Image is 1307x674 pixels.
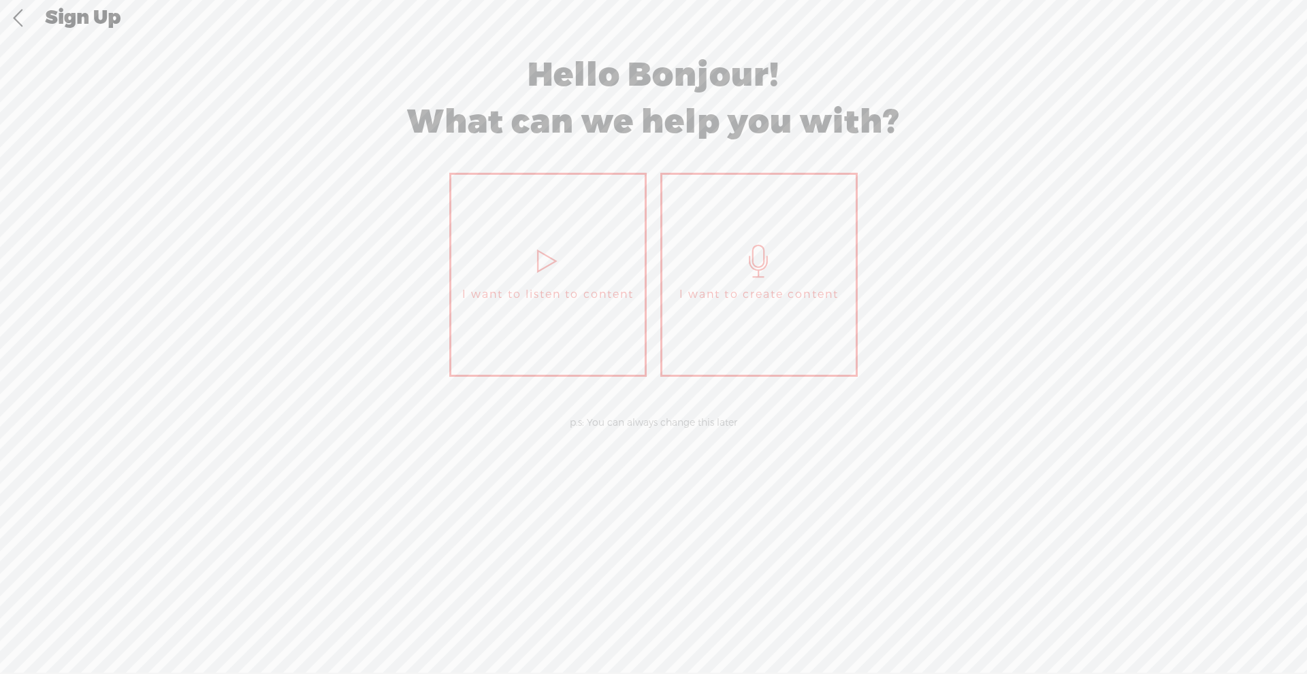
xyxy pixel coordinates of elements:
[462,284,634,305] span: I want to listen to content
[521,59,786,92] div: Hello Bonjour!
[400,106,907,139] div: What can we help you with?
[679,284,839,305] span: I want to create content
[563,417,744,429] div: p.s: You can always change this later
